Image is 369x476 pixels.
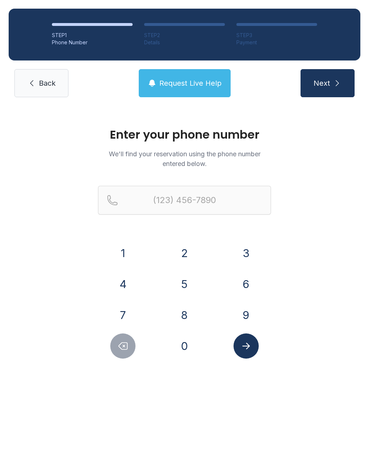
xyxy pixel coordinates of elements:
[110,302,135,328] button: 7
[159,78,222,88] span: Request Live Help
[314,78,330,88] span: Next
[234,302,259,328] button: 9
[172,271,197,297] button: 5
[234,271,259,297] button: 6
[110,333,135,359] button: Delete number
[236,32,317,39] div: STEP 3
[110,271,135,297] button: 4
[144,32,225,39] div: STEP 2
[110,241,135,266] button: 1
[172,333,197,359] button: 0
[98,186,271,215] input: Reservation phone number
[172,302,197,328] button: 8
[52,39,133,46] div: Phone Number
[39,78,55,88] span: Back
[234,333,259,359] button: Submit lookup form
[172,241,197,266] button: 2
[236,39,317,46] div: Payment
[52,32,133,39] div: STEP 1
[98,129,271,140] h1: Enter your phone number
[234,241,259,266] button: 3
[144,39,225,46] div: Details
[98,149,271,169] p: We'll find your reservation using the phone number entered below.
